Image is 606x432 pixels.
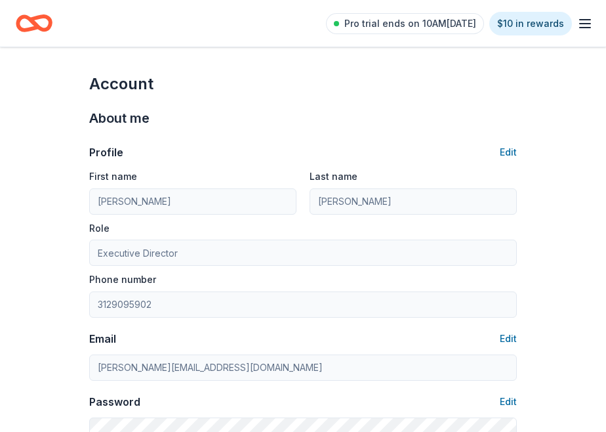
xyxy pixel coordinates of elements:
a: Home [16,8,52,39]
div: Password [89,394,140,410]
div: About me [89,108,517,129]
div: Email [89,331,116,347]
label: First name [89,170,137,183]
div: Profile [89,144,123,160]
span: Pro trial ends on 10AM[DATE] [344,16,476,32]
label: Role [89,222,110,235]
button: Edit [500,394,517,410]
button: Edit [500,144,517,160]
label: Phone number [89,273,156,286]
button: Edit [500,331,517,347]
a: $10 in rewards [489,12,572,35]
div: Account [89,74,517,95]
a: Pro trial ends on 10AM[DATE] [326,13,484,34]
label: Last name [310,170,357,183]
